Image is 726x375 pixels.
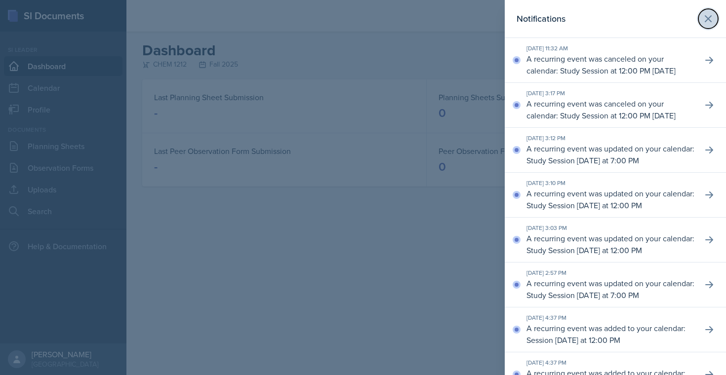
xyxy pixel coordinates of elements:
div: [DATE] 3:03 PM [526,224,694,232]
h2: Notifications [517,12,565,26]
div: [DATE] 3:17 PM [526,89,694,98]
p: A recurring event was updated on your calendar: Study Session [DATE] at 7:00 PM [526,277,694,301]
p: A recurring event was canceled on your calendar: Study Session at 12:00 PM [DATE] [526,98,694,121]
p: A recurring event was added to your calendar: Session [DATE] at 12:00 PM [526,322,694,346]
p: A recurring event was updated on your calendar: Study Session [DATE] at 7:00 PM [526,143,694,166]
div: [DATE] 11:32 AM [526,44,694,53]
p: A recurring event was updated on your calendar: Study Session [DATE] at 12:00 PM [526,187,694,211]
div: [DATE] 4:37 PM [526,358,694,367]
div: [DATE] 3:12 PM [526,134,694,143]
div: [DATE] 4:37 PM [526,313,694,322]
p: A recurring event was updated on your calendar: Study Session [DATE] at 12:00 PM [526,232,694,256]
div: [DATE] 3:10 PM [526,179,694,187]
div: [DATE] 2:57 PM [526,268,694,277]
p: A recurring event was canceled on your calendar: Study Session at 12:00 PM [DATE] [526,53,694,76]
